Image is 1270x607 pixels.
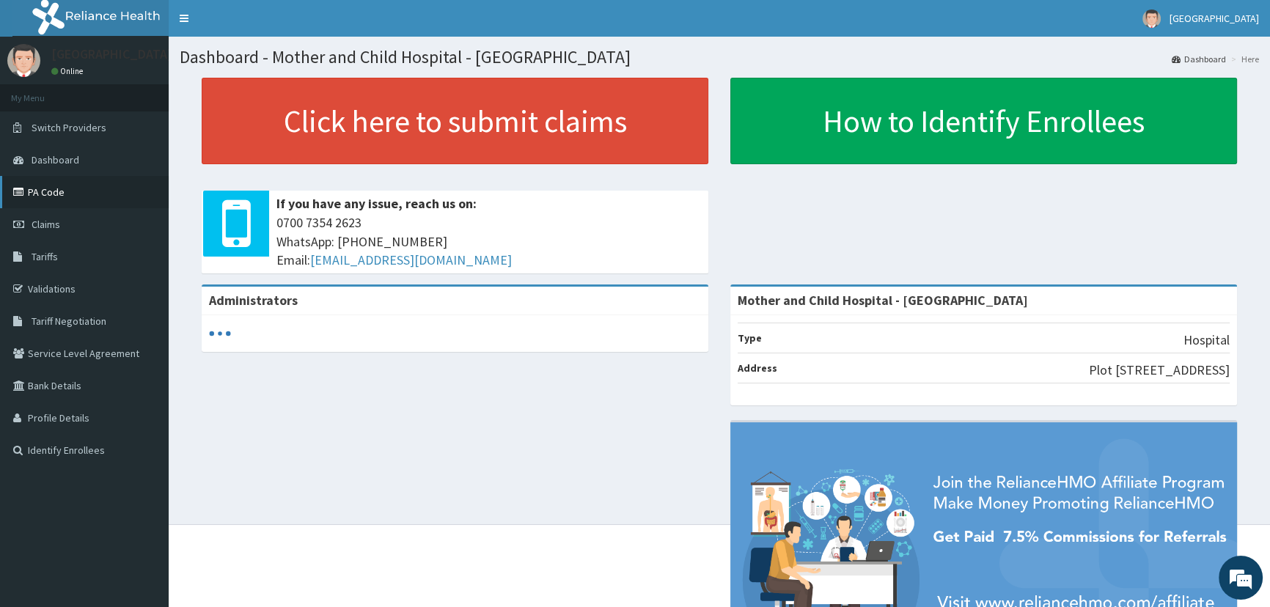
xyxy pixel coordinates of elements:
span: 0700 7354 2623 WhatsApp: [PHONE_NUMBER] Email: [276,213,701,270]
p: [GEOGRAPHIC_DATA] [51,48,172,61]
p: Plot [STREET_ADDRESS] [1089,361,1230,380]
b: Type [738,331,762,345]
span: [GEOGRAPHIC_DATA] [1170,12,1259,25]
a: [EMAIL_ADDRESS][DOMAIN_NAME] [310,251,512,268]
li: Here [1227,53,1259,65]
span: Tariffs [32,250,58,263]
p: Hospital [1183,331,1230,350]
span: Dashboard [32,153,79,166]
a: Online [51,66,87,76]
h1: Dashboard - Mother and Child Hospital - [GEOGRAPHIC_DATA] [180,48,1259,67]
img: User Image [7,44,40,77]
img: User Image [1142,10,1161,28]
b: Administrators [209,292,298,309]
svg: audio-loading [209,323,231,345]
span: Claims [32,218,60,231]
span: Switch Providers [32,121,106,134]
b: Address [738,361,777,375]
b: If you have any issue, reach us on: [276,195,477,212]
span: Tariff Negotiation [32,314,106,328]
a: Dashboard [1172,53,1226,65]
a: How to Identify Enrollees [730,78,1237,164]
strong: Mother and Child Hospital - [GEOGRAPHIC_DATA] [738,292,1028,309]
a: Click here to submit claims [202,78,708,164]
